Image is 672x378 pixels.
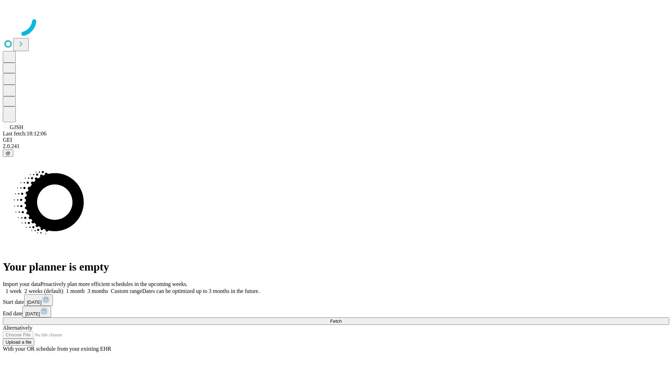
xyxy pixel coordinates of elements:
[111,288,142,294] span: Custom range
[330,318,342,324] span: Fetch
[41,281,188,287] span: Proactively plan more efficient schedules in the upcoming weeks.
[3,346,111,352] span: With your OR schedule from your existing EHR
[22,306,51,317] button: [DATE]
[3,294,669,306] div: Start date
[3,281,41,287] span: Import your data
[27,300,42,305] span: [DATE]
[87,288,108,294] span: 3 months
[3,260,669,273] h1: Your planner is empty
[142,288,259,294] span: Dates can be optimized up to 3 months in the future.
[3,149,13,157] button: @
[25,311,40,316] span: [DATE]
[3,306,669,317] div: End date
[24,288,63,294] span: 2 weeks (default)
[3,325,32,331] span: Alternatively
[24,294,53,306] button: [DATE]
[3,317,669,325] button: Fetch
[6,288,22,294] span: 1 week
[3,137,669,143] div: GEI
[3,338,34,346] button: Upload a file
[10,124,23,130] span: GJSH
[66,288,85,294] span: 1 month
[3,143,669,149] div: 2.0.241
[6,150,10,156] span: @
[3,131,47,136] span: Last fetch: 18:12:06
